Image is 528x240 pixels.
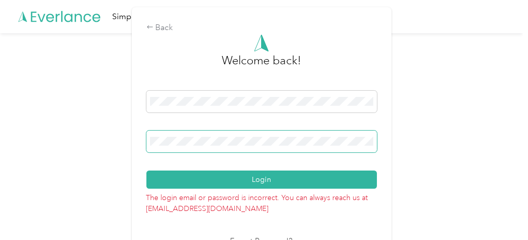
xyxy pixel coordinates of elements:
[222,52,301,80] h3: greeting
[470,182,528,240] iframe: Everlance-gr Chat Button Frame
[146,22,377,34] div: Back
[146,189,377,214] p: The login email or password is incorrect. You can always reach us at [EMAIL_ADDRESS][DOMAIN_NAME]
[112,10,228,23] div: Simplify mileage and expenses
[146,171,377,189] button: Login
